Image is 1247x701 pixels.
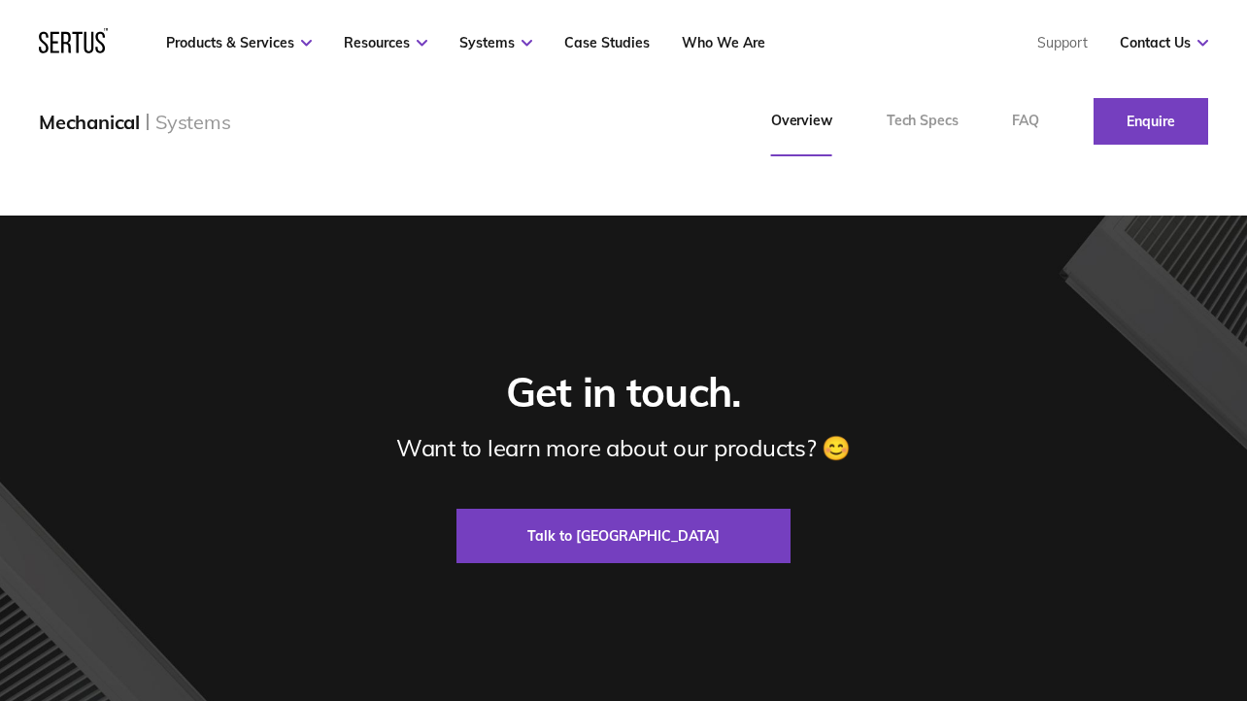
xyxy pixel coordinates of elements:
[155,110,231,134] div: Systems
[564,34,650,51] a: Case Studies
[1120,34,1208,51] a: Contact Us
[166,34,312,51] a: Products & Services
[396,433,851,462] div: Want to learn more about our products? 😊
[456,509,791,563] a: Talk to [GEOGRAPHIC_DATA]
[985,86,1066,156] a: FAQ
[1037,34,1088,51] a: Support
[682,34,765,51] a: Who We Are
[506,367,741,418] div: Get in touch.
[39,110,140,134] div: Mechanical
[859,86,986,156] a: Tech Specs
[459,34,532,51] a: Systems
[897,476,1247,701] iframe: Chat Widget
[1094,98,1208,145] a: Enquire
[344,34,427,51] a: Resources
